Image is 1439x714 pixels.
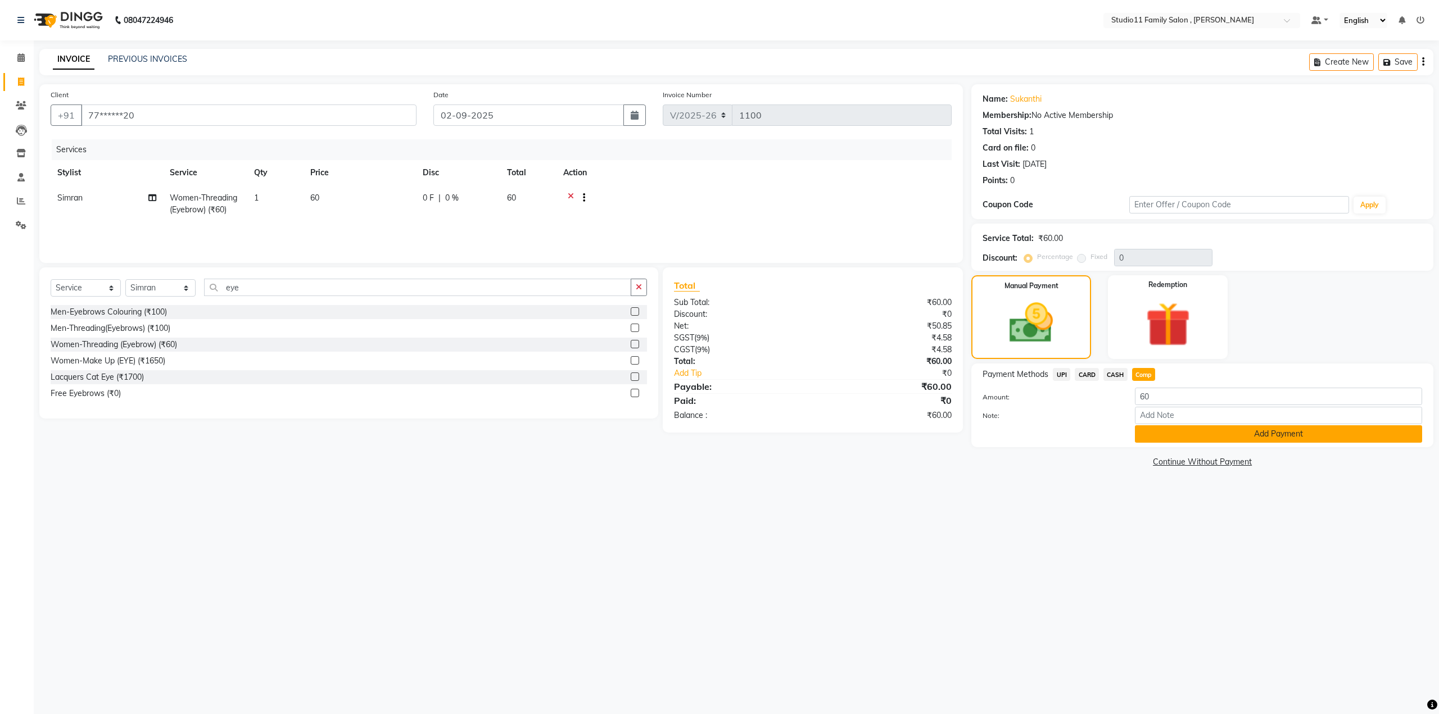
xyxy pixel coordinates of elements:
img: logo [29,4,106,36]
th: Total [500,160,556,185]
div: Total Visits: [983,126,1027,138]
div: 0 [1031,142,1035,154]
span: Simran [57,193,83,203]
div: ₹0 [838,367,961,379]
div: Women-Threading (Eyebrow) (₹60) [51,339,177,351]
div: Service Total: [983,233,1034,244]
div: ₹60.00 [1038,233,1063,244]
th: Price [304,160,416,185]
div: Membership: [983,110,1031,121]
div: Men-Eyebrows Colouring (₹100) [51,306,167,318]
span: 9% [696,333,707,342]
div: Paid: [666,394,813,407]
div: Services [52,139,960,160]
div: ( ) [666,344,813,356]
a: Continue Without Payment [974,456,1431,468]
div: Free Eyebrows (₹0) [51,388,121,399]
span: 60 [310,193,319,203]
div: Points: [983,175,1008,187]
label: Date [433,90,449,100]
input: Add Note [1135,407,1422,424]
th: Action [556,160,952,185]
th: Service [163,160,247,185]
div: No Active Membership [983,110,1422,121]
span: | [438,192,441,204]
div: ₹60.00 [813,356,960,367]
span: Total [674,280,700,292]
div: Discount: [983,252,1017,264]
div: Total: [666,356,813,367]
label: Invoice Number [663,90,712,100]
div: Name: [983,93,1008,105]
label: Redemption [1148,280,1187,290]
b: 08047224946 [124,4,173,36]
input: Search by Name/Mobile/Email/Code [81,104,417,126]
label: Client [51,90,69,100]
span: Comp [1132,368,1156,381]
div: ₹4.58 [813,344,960,356]
button: Create New [1309,53,1374,71]
div: ₹0 [813,308,960,320]
div: Last Visit: [983,158,1020,170]
div: Card on file: [983,142,1029,154]
div: Women-Make Up (EYE) (₹1650) [51,355,165,367]
span: Women-Threading (Eyebrow) (₹60) [170,193,237,215]
div: Lacquers Cat Eye (₹1700) [51,371,144,383]
span: UPI [1053,368,1070,381]
a: PREVIOUS INVOICES [108,54,187,64]
div: Discount: [666,308,813,320]
div: ( ) [666,332,813,344]
span: CARD [1075,368,1099,381]
span: CASH [1103,368,1128,381]
input: Enter Offer / Coupon Code [1129,196,1349,213]
span: SGST [674,333,694,343]
img: _cash.svg [995,298,1067,348]
div: Coupon Code [983,199,1129,211]
button: Add Payment [1135,425,1422,443]
label: Percentage [1037,252,1073,262]
a: INVOICE [53,49,94,70]
img: _gift.svg [1132,297,1205,352]
div: Men-Threading(Eyebrows) (₹100) [51,322,170,334]
span: CGST [674,344,695,354]
div: Sub Total: [666,297,813,308]
div: [DATE] [1022,158,1047,170]
div: 0 [1010,175,1015,187]
input: Amount [1135,388,1422,405]
div: Net: [666,320,813,332]
div: Balance : [666,410,813,421]
div: ₹60.00 [813,380,960,393]
span: 0 % [445,192,459,204]
label: Note: [974,411,1126,421]
div: Payable: [666,380,813,393]
div: ₹0 [813,394,960,407]
span: 9% [697,345,708,354]
a: Sukanthi [1010,93,1042,105]
button: Apply [1354,197,1386,213]
input: Search or Scan [204,279,631,296]
span: 1 [254,193,259,203]
a: Add Tip [666,367,838,379]
th: Stylist [51,160,163,185]
span: 0 F [423,192,434,204]
button: Save [1378,53,1418,71]
span: Payment Methods [983,369,1048,380]
th: Disc [416,160,500,185]
label: Amount: [974,392,1126,402]
button: +91 [51,104,82,126]
div: ₹50.85 [813,320,960,332]
th: Qty [247,160,304,185]
div: ₹4.58 [813,332,960,344]
span: 60 [507,193,516,203]
div: 1 [1029,126,1034,138]
label: Fixed [1090,252,1107,262]
div: ₹60.00 [813,297,960,308]
label: Manual Payment [1004,281,1058,291]
div: ₹60.00 [813,410,960,421]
